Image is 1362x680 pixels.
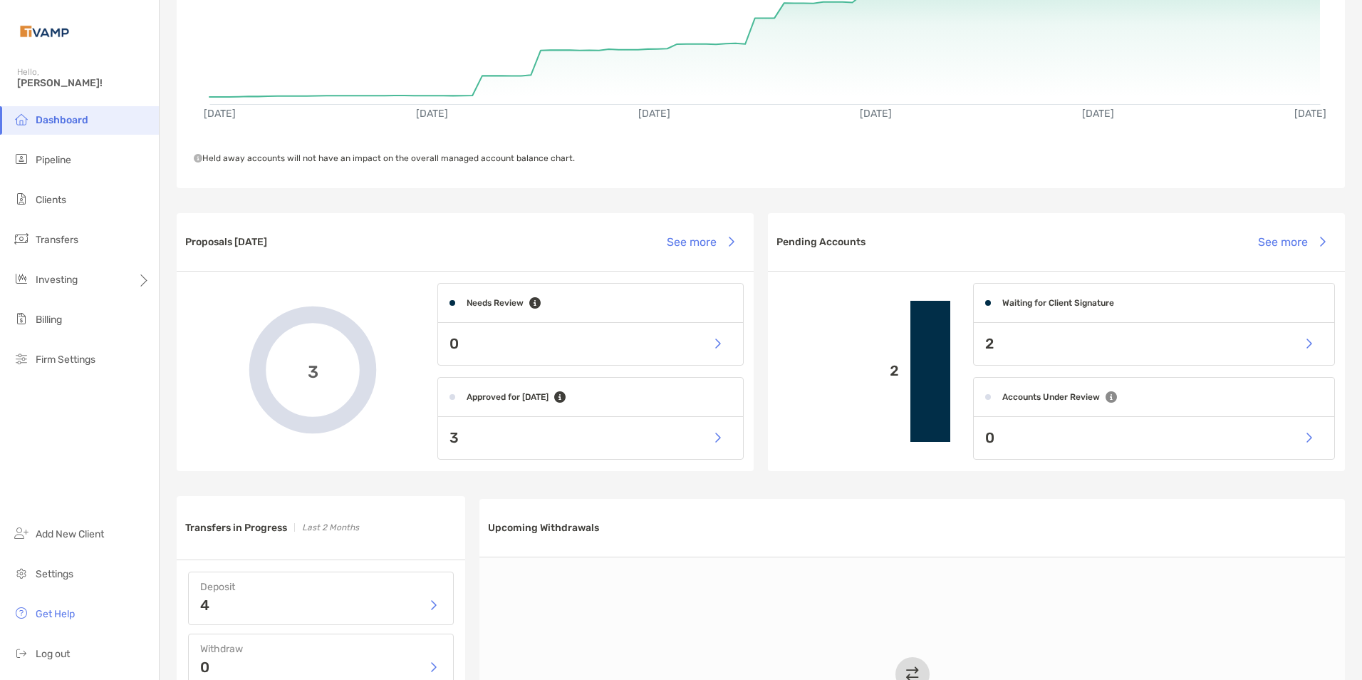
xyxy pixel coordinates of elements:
text: [DATE] [638,108,670,120]
text: [DATE] [204,108,236,120]
img: add_new_client icon [13,525,30,542]
span: [PERSON_NAME]! [17,77,150,89]
text: [DATE] [1082,108,1114,120]
p: 0 [985,429,994,447]
img: investing icon [13,270,30,287]
img: settings icon [13,565,30,582]
span: Transfers [36,234,78,246]
span: Dashboard [36,114,88,126]
span: Get Help [36,608,75,620]
span: Firm Settings [36,354,95,366]
h4: Accounts Under Review [1002,392,1100,402]
img: Zoe Logo [17,6,72,57]
p: 0 [449,335,459,353]
h4: Needs Review [467,298,524,308]
h4: Approved for [DATE] [467,392,549,402]
span: Held away accounts will not have an impact on the overall managed account balance chart. [194,153,575,163]
h3: Transfers in Progress [185,522,287,534]
img: dashboard icon [13,110,30,128]
img: billing icon [13,310,30,327]
p: 4 [200,598,209,612]
span: 3 [308,360,318,381]
text: [DATE] [860,108,892,120]
img: logout icon [13,644,30,661]
p: 0 [200,660,209,674]
h3: Pending Accounts [776,236,865,248]
span: Investing [36,274,78,286]
span: Pipeline [36,154,71,166]
h3: Upcoming Withdrawals [488,522,599,534]
button: See more [1247,226,1336,257]
span: Log out [36,648,70,660]
text: [DATE] [416,108,448,120]
img: get-help icon [13,604,30,622]
h3: Proposals [DATE] [185,236,267,248]
span: Billing [36,314,62,326]
text: [DATE] [1294,108,1326,120]
h4: Waiting for Client Signature [1002,298,1114,308]
img: clients icon [13,190,30,207]
p: Last 2 Months [302,519,359,537]
span: Add New Client [36,528,104,540]
span: Settings [36,568,73,580]
img: pipeline icon [13,150,30,168]
span: Clients [36,194,66,206]
h4: Deposit [200,581,442,593]
img: transfers icon [13,230,30,247]
button: See more [655,226,745,257]
p: 2 [779,362,899,380]
p: 2 [985,335,994,353]
img: firm-settings icon [13,350,30,367]
p: 3 [449,429,459,447]
h4: Withdraw [200,643,442,655]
